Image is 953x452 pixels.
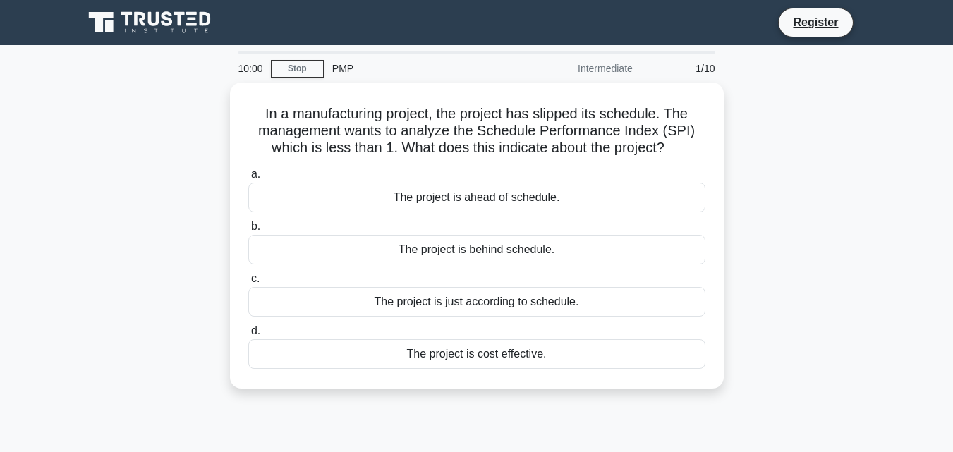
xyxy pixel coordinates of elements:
div: The project is behind schedule. [248,235,705,264]
span: a. [251,168,260,180]
div: PMP [324,54,518,83]
span: d. [251,324,260,336]
a: Register [784,13,846,31]
div: The project is cost effective. [248,339,705,369]
div: Intermediate [518,54,641,83]
div: The project is ahead of schedule. [248,183,705,212]
span: c. [251,272,260,284]
h5: In a manufacturing project, the project has slipped its schedule. The management wants to analyze... [247,105,707,157]
div: 10:00 [230,54,271,83]
div: The project is just according to schedule. [248,287,705,317]
div: 1/10 [641,54,724,83]
span: b. [251,220,260,232]
a: Stop [271,60,324,78]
